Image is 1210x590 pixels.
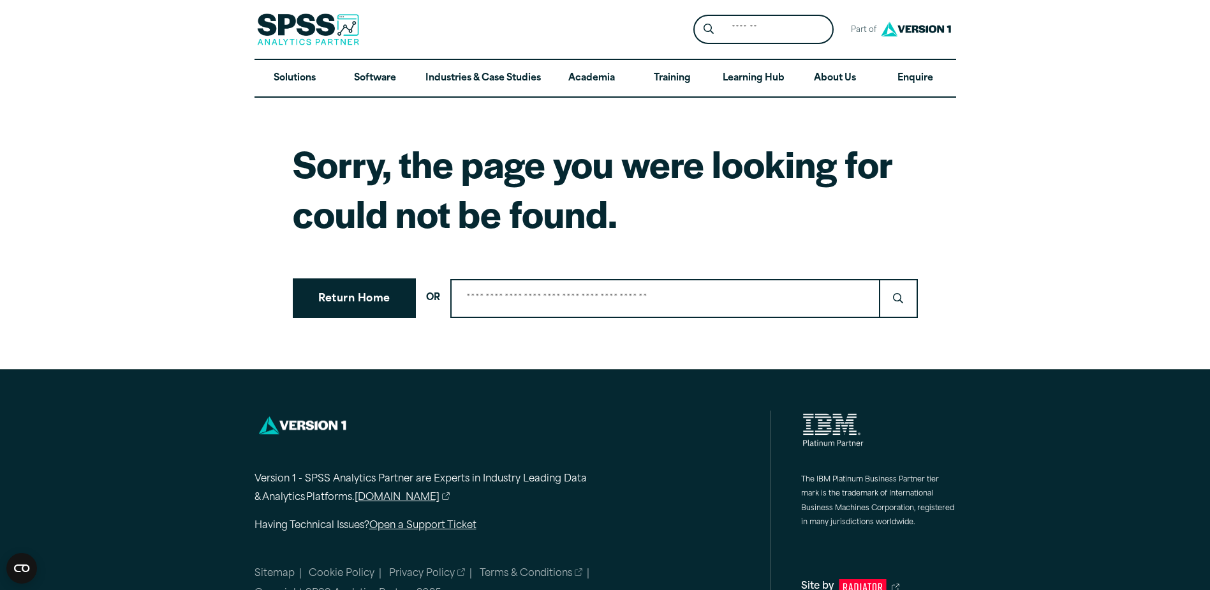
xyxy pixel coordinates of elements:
[795,60,875,97] a: About Us
[551,60,631,97] a: Academia
[878,17,954,41] img: Version1 Logo
[255,60,335,97] a: Solutions
[389,566,466,582] a: Privacy Policy
[631,60,712,97] a: Training
[309,569,374,579] a: Cookie Policy
[697,18,720,42] button: Search magnifying glass icon
[6,553,37,584] button: Open CMP widget
[801,473,956,531] p: The IBM Platinum Business Partner tier mark is the trademark of International Business Machines C...
[712,60,795,97] a: Learning Hub
[257,13,359,45] img: SPSS Analytics Partner
[255,569,295,579] a: Sitemap
[844,21,878,40] span: Part of
[704,24,714,34] svg: Search magnifying glass icon
[335,60,415,97] a: Software
[293,278,416,318] a: Return Home
[255,517,637,536] p: Having Technical Issues?
[693,15,834,45] form: Site Header Search Form
[369,521,476,531] a: Open a Support Ticket
[480,566,583,582] a: Terms & Conditions
[426,289,440,308] span: OR
[450,279,880,318] input: Search
[415,60,551,97] a: Industries & Case Studies
[255,60,956,97] nav: Desktop version of site main menu
[875,60,955,97] a: Enquire
[255,471,637,508] p: Version 1 - SPSS Analytics Partner are Experts in Industry Leading Data & Analytics Platforms.
[293,139,918,238] h1: Sorry, the page you were looking for could not be found.
[355,489,450,508] a: [DOMAIN_NAME]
